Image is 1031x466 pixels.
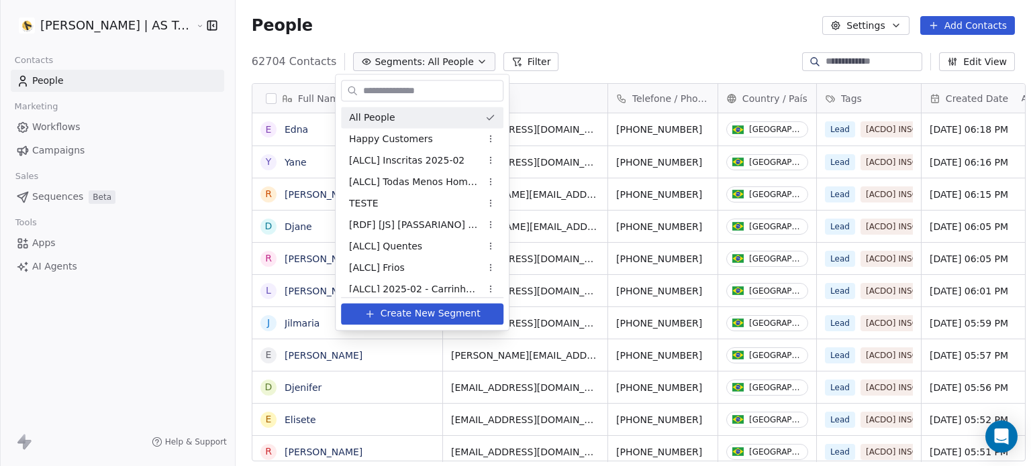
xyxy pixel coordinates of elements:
[349,132,433,146] span: Happy Customers
[349,261,405,275] span: [ALCL] Frios
[349,282,481,296] span: [ALCL] 2025-02 - Carrinho aberto - Quentes
[349,154,464,168] span: [ALCL] Inscritas 2025-02
[349,111,395,125] span: All People
[341,303,503,325] button: Create New Segment
[349,175,481,189] span: [ALCL] Todas Menos Homens Não Inscritas
[349,218,481,232] span: [RDF] [JS] [PASSARIANO] 2025-01
[349,196,379,211] span: TESTE
[349,239,422,253] span: [ALCL] Quentes
[381,307,481,321] span: Create New Segment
